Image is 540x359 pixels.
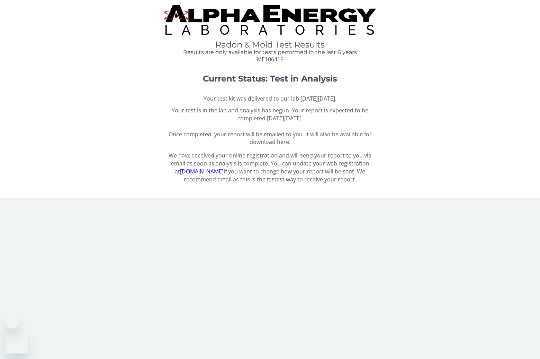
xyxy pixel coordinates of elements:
span: ME106416 [257,55,283,63]
iframe: Close message [6,315,19,328]
h4: Results are only available for tests performed in the last 6 years [164,49,376,55]
span: Once completed, your report will be emailed to you. It will also be available for download here. [169,106,372,146]
img: TightCrop.jpg [164,5,376,35]
p: We have received your online registration and will send your report to you via email as soon as a... [164,152,376,183]
a: [DOMAIN_NAME] [180,168,224,175]
iframe: Button to launch messaging window [6,331,28,353]
h1: Radon & Mold Test Results [164,40,376,49]
u: Your test is in the lab and analysis has begun. Your report is expected to be completed [DATE][DA... [172,106,368,122]
p: Your test kit was delivered to our lab [DATE][DATE]. [164,95,376,103]
strong: Current Status: Test in Analysis [203,74,337,84]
